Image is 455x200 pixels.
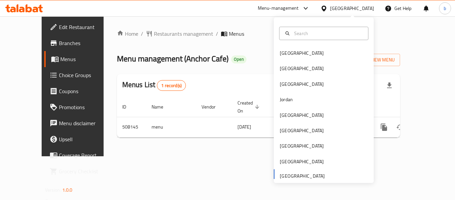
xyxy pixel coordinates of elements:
span: Vendor [202,103,224,111]
a: Upsell [44,131,118,147]
h2: Menus List [122,80,186,91]
span: Created On [237,99,261,115]
span: Grocery Checklist [59,167,112,175]
span: Menu disclaimer [59,119,112,127]
button: Add New Menu [348,54,400,66]
li: / [141,30,143,38]
a: Coupons [44,83,118,99]
input: Search [291,30,364,37]
span: Restaurants management [154,30,213,38]
nav: breadcrumb [117,30,400,38]
span: Version: [45,186,61,194]
span: ID [122,103,135,111]
div: [GEOGRAPHIC_DATA] [280,142,324,150]
div: [GEOGRAPHIC_DATA] [280,112,324,119]
a: Coverage Report [44,147,118,163]
span: Branches [59,39,112,47]
div: [GEOGRAPHIC_DATA] [280,49,324,57]
button: more [376,119,392,135]
a: Menu disclaimer [44,115,118,131]
a: Edit Restaurant [44,19,118,35]
span: Coverage Report [59,151,112,159]
span: Coupons [59,87,112,95]
span: Edit Restaurant [59,23,112,31]
div: Total records count [157,80,186,91]
td: menu [146,117,196,137]
span: Open [231,56,246,62]
span: Upsell [59,135,112,143]
span: Name [152,103,172,111]
a: Branches [44,35,118,51]
div: Jordan [280,96,293,103]
span: Add New Menu [354,56,395,64]
a: Promotions [44,99,118,115]
div: Open [231,55,246,63]
span: 1.0.0 [62,186,73,194]
div: [GEOGRAPHIC_DATA] [280,158,324,165]
a: Menus [44,51,118,67]
span: Menu management ( Anchor Cafe ) [117,51,228,66]
span: b [444,5,446,12]
a: Home [117,30,138,38]
div: Menu-management [258,4,299,12]
div: [GEOGRAPHIC_DATA] [330,5,374,12]
a: Restaurants management [146,30,213,38]
div: [GEOGRAPHIC_DATA] [280,65,324,72]
span: 1 record(s) [157,82,186,89]
li: / [216,30,218,38]
span: Promotions [59,103,112,111]
span: Choice Groups [59,71,112,79]
div: [GEOGRAPHIC_DATA] [280,80,324,88]
a: Grocery Checklist [44,163,118,179]
span: Menus [60,55,112,63]
td: 508145 [117,117,146,137]
a: Choice Groups [44,67,118,83]
div: [GEOGRAPHIC_DATA] [280,127,324,134]
button: Change Status [392,119,408,135]
span: [DATE] [237,123,251,131]
span: Menus [229,30,244,38]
